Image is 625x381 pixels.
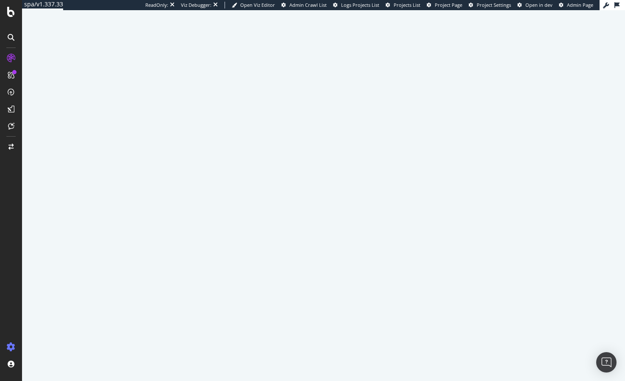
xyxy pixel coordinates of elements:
div: ReadOnly: [145,2,168,8]
span: Project Settings [477,2,511,8]
a: Logs Projects List [333,2,379,8]
a: Admin Page [559,2,593,8]
span: Admin Crawl List [289,2,327,8]
a: Projects List [386,2,420,8]
div: Open Intercom Messenger [596,352,617,373]
a: Project Page [427,2,462,8]
span: Project Page [435,2,462,8]
a: Admin Crawl List [281,2,327,8]
a: Project Settings [469,2,511,8]
span: Logs Projects List [341,2,379,8]
span: Admin Page [567,2,593,8]
a: Open in dev [517,2,553,8]
span: Open Viz Editor [240,2,275,8]
div: Viz Debugger: [181,2,211,8]
span: Projects List [394,2,420,8]
a: Open Viz Editor [232,2,275,8]
span: Open in dev [525,2,553,8]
